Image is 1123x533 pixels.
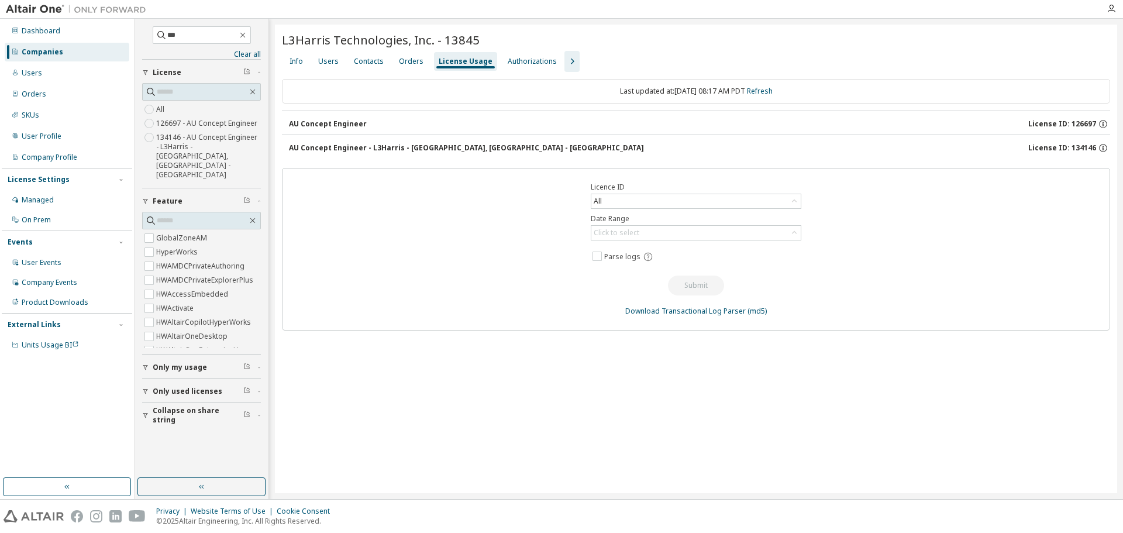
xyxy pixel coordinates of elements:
div: External Links [8,320,61,329]
label: HWAltairOneDesktop [156,329,230,343]
label: HyperWorks [156,245,200,259]
button: Submit [668,276,724,295]
label: HWAltairOneEnterpriseUser [156,343,252,357]
label: 134146 - AU Concept Engineer - L3Harris - [GEOGRAPHIC_DATA], [GEOGRAPHIC_DATA] - [GEOGRAPHIC_DATA] [156,130,261,182]
div: Dashboard [22,26,60,36]
div: Privacy [156,507,191,516]
div: User Profile [22,132,61,141]
div: Info [290,57,303,66]
div: All [591,194,801,208]
button: Collapse on share string [142,403,261,428]
a: Refresh [747,86,773,96]
span: Clear filter [243,197,250,206]
div: Contacts [354,57,384,66]
span: License ID: 134146 [1028,143,1096,153]
p: © 2025 Altair Engineering, Inc. All Rights Reserved. [156,516,337,526]
div: Users [22,68,42,78]
label: Licence ID [591,183,801,192]
div: Company Profile [22,153,77,162]
span: Only my usage [153,363,207,372]
span: Parse logs [604,252,640,262]
span: Collapse on share string [153,406,243,425]
div: Orders [399,57,423,66]
span: License [153,68,181,77]
span: Only used licenses [153,387,222,396]
span: Feature [153,197,182,206]
a: (md5) [747,306,767,316]
label: HWActivate [156,301,196,315]
button: Feature [142,188,261,214]
label: HWAccessEmbedded [156,287,230,301]
img: youtube.svg [129,510,146,522]
button: AU Concept EngineerLicense ID: 126697 [289,111,1110,137]
div: Users [318,57,339,66]
div: License Settings [8,175,70,184]
div: Events [8,238,33,247]
div: License Usage [439,57,492,66]
label: Date Range [591,214,801,223]
div: Last updated at: [DATE] 08:17 AM PDT [282,79,1110,104]
div: Website Terms of Use [191,507,277,516]
img: altair_logo.svg [4,510,64,522]
label: HWAMDCPrivateExplorerPlus [156,273,256,287]
img: Altair One [6,4,152,15]
button: Only my usage [142,355,261,380]
div: Product Downloads [22,298,88,307]
button: Only used licenses [142,379,261,404]
label: GlobalZoneAM [156,231,209,245]
div: Click to select [594,228,639,238]
div: Cookie Consent [277,507,337,516]
span: Units Usage BI [22,340,79,350]
span: L3Harris Technologies, Inc. - 13845 [282,32,480,48]
label: All [156,102,167,116]
label: HWAltairCopilotHyperWorks [156,315,253,329]
div: SKUs [22,111,39,120]
button: License [142,60,261,85]
span: Clear filter [243,68,250,77]
a: Download Transactional Log Parser [625,306,746,316]
div: Managed [22,195,54,205]
div: User Events [22,258,61,267]
span: License ID: 126697 [1028,119,1096,129]
label: HWAMDCPrivateAuthoring [156,259,247,273]
div: Company Events [22,278,77,287]
div: Click to select [591,226,801,240]
a: Clear all [142,50,261,59]
span: Clear filter [243,387,250,396]
img: facebook.svg [71,510,83,522]
div: Companies [22,47,63,57]
label: 126697 - AU Concept Engineer [156,116,260,130]
button: AU Concept Engineer - L3Harris - [GEOGRAPHIC_DATA], [GEOGRAPHIC_DATA] - [GEOGRAPHIC_DATA]License ... [289,135,1110,161]
div: AU Concept Engineer - L3Harris - [GEOGRAPHIC_DATA], [GEOGRAPHIC_DATA] - [GEOGRAPHIC_DATA] [289,143,644,153]
div: On Prem [22,215,51,225]
div: AU Concept Engineer [289,119,367,129]
span: Clear filter [243,363,250,372]
div: Authorizations [508,57,557,66]
span: Clear filter [243,411,250,420]
div: All [592,195,604,208]
img: instagram.svg [90,510,102,522]
img: linkedin.svg [109,510,122,522]
div: Orders [22,90,46,99]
